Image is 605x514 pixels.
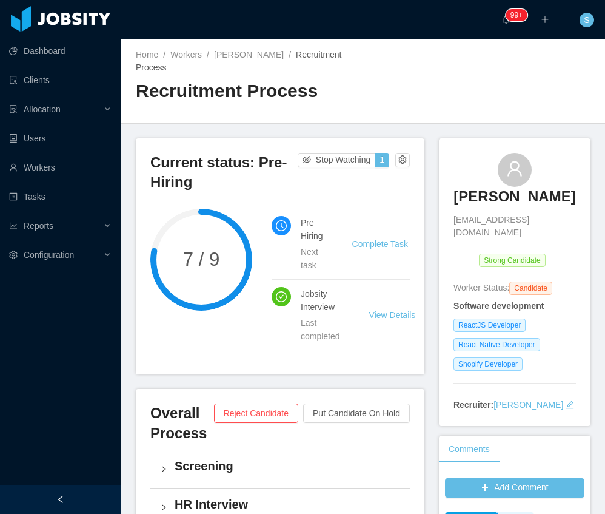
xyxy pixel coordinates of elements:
i: icon: check-circle [276,291,287,302]
span: / [289,50,291,59]
span: Allocation [24,104,61,114]
h4: Screening [175,458,400,475]
div: Comments [439,436,500,463]
i: icon: right [160,465,167,473]
button: Reject Candidate [214,404,298,423]
a: [PERSON_NAME] [453,187,575,214]
span: 7 / 9 [150,251,252,269]
span: [EMAIL_ADDRESS][DOMAIN_NAME] [453,214,576,239]
button: Put Candidate On Hold [303,404,410,423]
a: View Details [369,310,416,320]
strong: Recruiter: [453,400,493,410]
i: icon: solution [9,105,18,113]
div: Next task [301,245,323,272]
sup: 1212 [506,9,527,21]
i: icon: setting [9,251,18,259]
span: / [207,50,209,59]
a: [PERSON_NAME] [493,400,563,410]
span: / [163,50,165,59]
button: 1 [375,153,389,167]
a: icon: pie-chartDashboard [9,39,112,63]
a: icon: profileTasks [9,184,112,209]
button: icon: plusAdd Comment [445,478,584,498]
a: Home [136,50,158,59]
i: icon: line-chart [9,221,18,230]
span: Worker Status: [453,283,509,293]
h3: Overall Process [150,404,214,443]
span: Recruitment Process [136,50,342,72]
span: Strong Candidate [479,254,545,267]
h2: Recruitment Process [136,79,363,104]
a: Complete Task [352,239,408,249]
h3: Current status: Pre-Hiring [150,153,298,192]
a: icon: userWorkers [9,155,112,180]
h4: HR Interview [175,496,400,513]
div: Last completed [301,316,340,343]
h3: [PERSON_NAME] [453,187,575,206]
span: S [584,13,589,27]
button: icon: eye-invisibleStop Watching [298,153,376,167]
i: icon: right [160,504,167,511]
span: React Native Developer [453,338,540,351]
span: Configuration [24,250,74,260]
i: icon: edit [566,401,574,409]
a: icon: auditClients [9,68,112,92]
i: icon: user [506,160,523,177]
span: ReactJS Developer [453,319,526,332]
button: icon: setting [395,153,410,167]
i: icon: plus [541,15,549,24]
a: Workers [170,50,202,59]
div: icon: rightScreening [150,450,410,488]
i: icon: clock-circle [276,220,287,231]
h4: Jobsity Interview [301,287,340,314]
i: icon: bell [502,15,510,24]
a: icon: robotUsers [9,126,112,150]
span: Reports [24,221,53,231]
span: Candidate [509,282,552,295]
strong: Software development [453,301,544,311]
a: [PERSON_NAME] [214,50,284,59]
span: Shopify Developer [453,357,523,371]
h4: Pre Hiring [301,216,323,243]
